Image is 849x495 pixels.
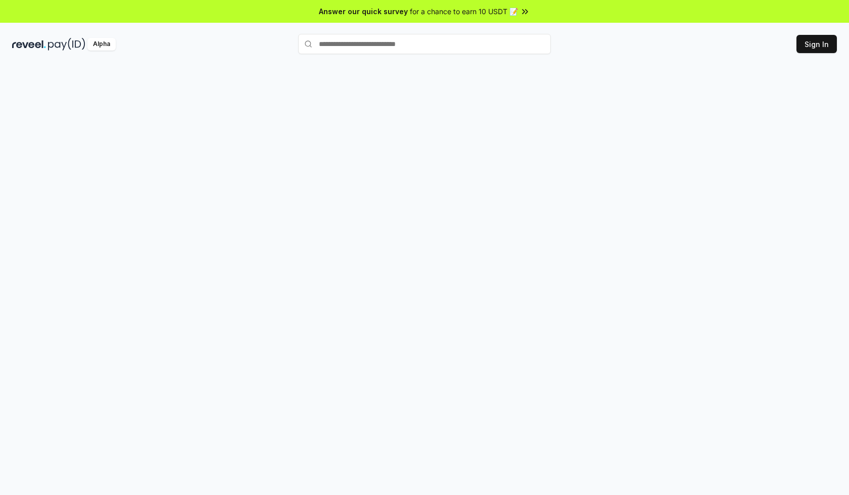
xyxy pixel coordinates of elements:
[410,6,518,17] span: for a chance to earn 10 USDT 📝
[12,38,46,51] img: reveel_dark
[87,38,116,51] div: Alpha
[48,38,85,51] img: pay_id
[319,6,408,17] span: Answer our quick survey
[796,35,837,53] button: Sign In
